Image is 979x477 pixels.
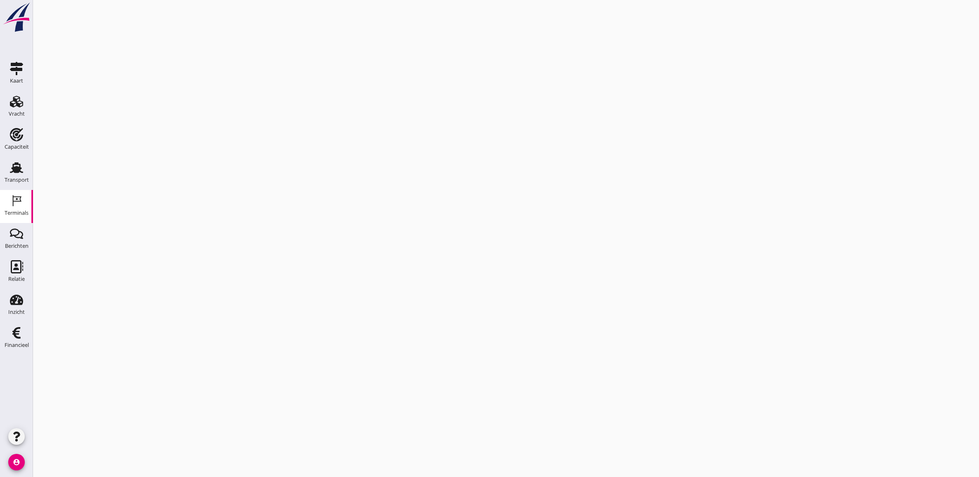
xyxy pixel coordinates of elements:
div: Relatie [8,276,25,282]
div: Berichten [5,243,28,249]
div: Financieel [5,342,29,348]
div: Kaart [10,78,23,83]
img: logo-small.a267ee39.svg [2,2,31,33]
div: Inzicht [8,309,25,315]
i: account_circle [8,454,25,470]
div: Terminals [5,210,28,216]
div: Vracht [9,111,25,116]
div: Transport [5,177,29,183]
div: Capaciteit [5,144,29,150]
